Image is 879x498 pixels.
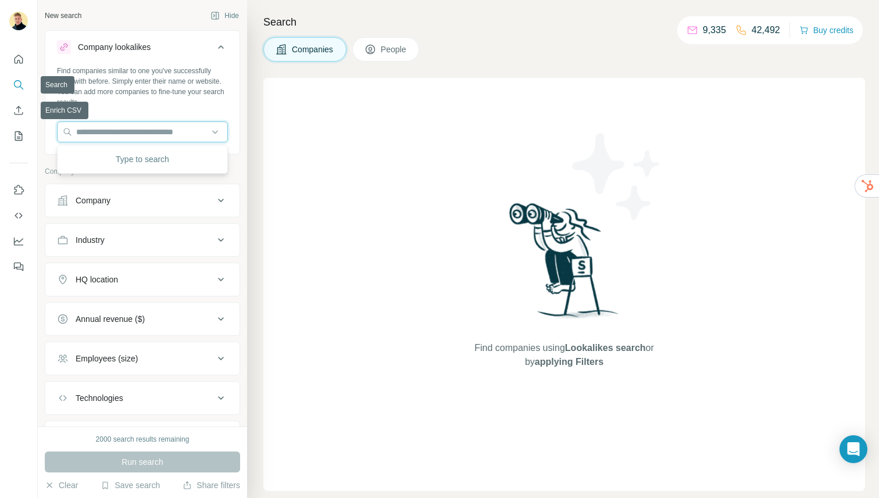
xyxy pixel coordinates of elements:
img: Surfe Illustration - Stars [564,124,669,229]
div: Find companies similar to one you've successfully dealt with before. Simply enter their name or w... [57,66,228,108]
button: Feedback [9,256,28,277]
button: Industry [45,226,240,254]
button: Employees (size) [45,345,240,372]
div: Annual revenue ($) [76,313,145,325]
p: Company information [45,166,240,177]
button: Company [45,187,240,214]
button: Hide [202,7,247,24]
button: Company lookalikes [45,33,240,66]
button: Annual revenue ($) [45,305,240,333]
button: Search [9,74,28,95]
div: Industry [76,234,105,246]
button: Clear [45,479,78,491]
span: Find companies using or by [471,341,657,369]
button: Buy credits [799,22,853,38]
div: Company lookalikes [78,41,151,53]
button: Use Surfe API [9,205,28,226]
span: Companies [292,44,334,55]
div: New search [45,10,81,21]
p: 9,335 [703,23,726,37]
button: Save search [101,479,160,491]
div: Technologies [76,392,123,404]
img: Surfe Illustration - Woman searching with binoculars [504,200,625,329]
img: Avatar [9,12,28,30]
button: Quick start [9,49,28,70]
div: HQ location [76,274,118,285]
button: My lists [9,126,28,146]
div: 2000 search results remaining [96,434,190,445]
div: Type to search [60,148,225,171]
button: Share filters [183,479,240,491]
span: applying Filters [535,357,603,367]
div: Employees (size) [76,353,138,364]
p: 42,492 [752,23,780,37]
h4: Search [263,14,865,30]
span: Lookalikes search [565,343,646,353]
button: Keywords [45,424,240,452]
button: Enrich CSV [9,100,28,121]
div: Open Intercom Messenger [839,435,867,463]
button: Technologies [45,384,240,412]
button: Use Surfe on LinkedIn [9,180,28,200]
button: Dashboard [9,231,28,252]
button: HQ location [45,266,240,293]
div: Company [76,195,110,206]
span: People [381,44,408,55]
